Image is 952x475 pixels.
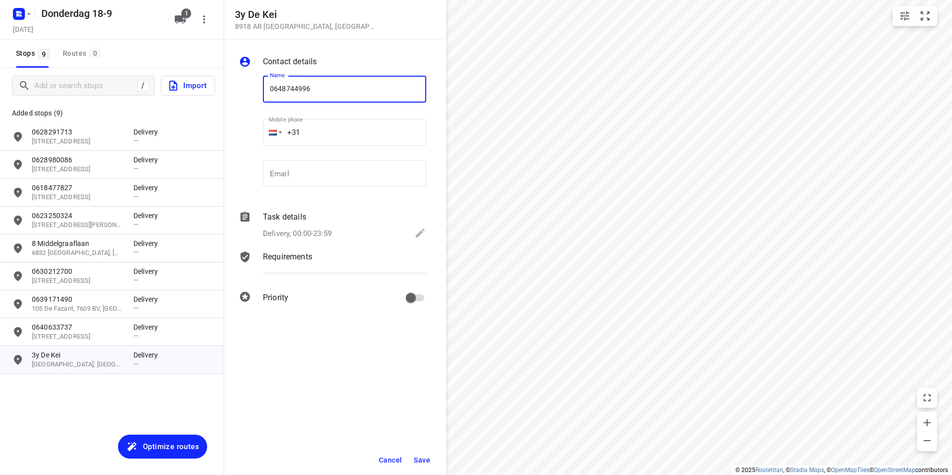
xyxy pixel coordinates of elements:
span: — [133,221,138,228]
p: Contact details [263,56,317,68]
p: Delivery [133,294,163,304]
p: 8918 AR [GEOGRAPHIC_DATA] , [GEOGRAPHIC_DATA] [235,22,374,30]
button: Map settings [895,6,915,26]
span: 0 [89,48,101,58]
p: 0628291713 [32,127,123,137]
p: Requirements [263,251,312,263]
span: Cancel [379,456,402,464]
span: — [133,360,138,367]
p: 0618477827 [32,183,123,193]
div: Netherlands: + 31 [263,119,282,146]
span: — [133,276,138,284]
p: Delivery [133,350,163,360]
span: — [133,304,138,312]
p: Delivery [133,266,163,276]
span: Stops [16,47,53,60]
p: 6832 [GEOGRAPHIC_DATA], [GEOGRAPHIC_DATA], [GEOGRAPHIC_DATA] [32,248,123,258]
span: 1 [181,8,191,18]
div: small contained button group [893,6,937,26]
span: — [133,165,138,172]
p: 0630212700 [32,266,123,276]
button: 1 [170,9,190,29]
input: 1 (702) 123-4567 [263,119,426,146]
p: Delivery [133,183,163,193]
p: 55 Ankrot, 7523 LJ, Enschede, NL [32,276,123,286]
p: 8 Middelgraaflaan [32,238,123,248]
p: Delivery [133,127,163,137]
li: © 2025 , © , © © contributors [735,467,948,474]
svg: Edit [414,227,426,239]
p: 63 Elingsloane, 9251 MN, Burgum, NL [32,221,123,230]
button: Save [410,451,434,469]
a: Routetitan [755,467,783,474]
div: Routes [63,47,104,60]
span: Optimize routes [143,440,199,453]
a: Import [155,76,215,96]
p: 3y De Kei [32,350,123,360]
p: 0623250324 [32,211,123,221]
button: Cancel [375,451,406,469]
p: [GEOGRAPHIC_DATA], [GEOGRAPHIC_DATA] [32,360,123,369]
div: Contact details [239,56,426,70]
input: Add or search stops [34,78,137,94]
span: 9 [38,49,50,59]
p: Delivery, 00:00-23:59 [263,228,332,239]
p: 0639171490 [32,294,123,304]
p: 0628980086 [32,155,123,165]
p: Delivery [133,238,163,248]
p: Added stops (9) [12,107,211,119]
button: Fit zoom [915,6,935,26]
span: — [133,332,138,340]
span: — [133,193,138,200]
a: Stadia Maps [790,467,824,474]
p: 0640633737 [32,322,123,332]
a: OpenMapTiles [831,467,869,474]
div: Task detailsDelivery, 00:00-23:59 [239,211,426,241]
div: Requirements [239,251,426,281]
span: — [133,137,138,144]
p: [STREET_ADDRESS] [32,165,123,174]
p: 216 Wiekslag, 3815 GS, Amersfoort, NL [32,332,123,342]
span: Import [167,79,207,92]
button: Optimize routes [118,435,207,459]
p: Delivery [133,155,163,165]
a: OpenStreetMap [874,467,915,474]
label: Mobile phone [269,117,303,122]
p: 10 Keijenbergseweg, 6705 BN, Wageningen, NL [32,137,123,146]
p: 105 De Fazant, 7609 BV, [GEOGRAPHIC_DATA], [GEOGRAPHIC_DATA] [32,304,123,314]
p: Delivery [133,211,163,221]
p: [STREET_ADDRESS] [32,193,123,202]
p: Task details [263,211,306,223]
h5: Rename [37,5,166,21]
button: More [194,9,214,29]
p: Delivery [133,322,163,332]
span: Save [414,456,430,464]
button: Import [161,76,215,96]
h5: Project date [9,23,37,35]
p: Priority [263,292,288,304]
span: — [133,248,138,256]
h5: 3y De Kei [235,9,374,20]
div: / [137,80,148,91]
